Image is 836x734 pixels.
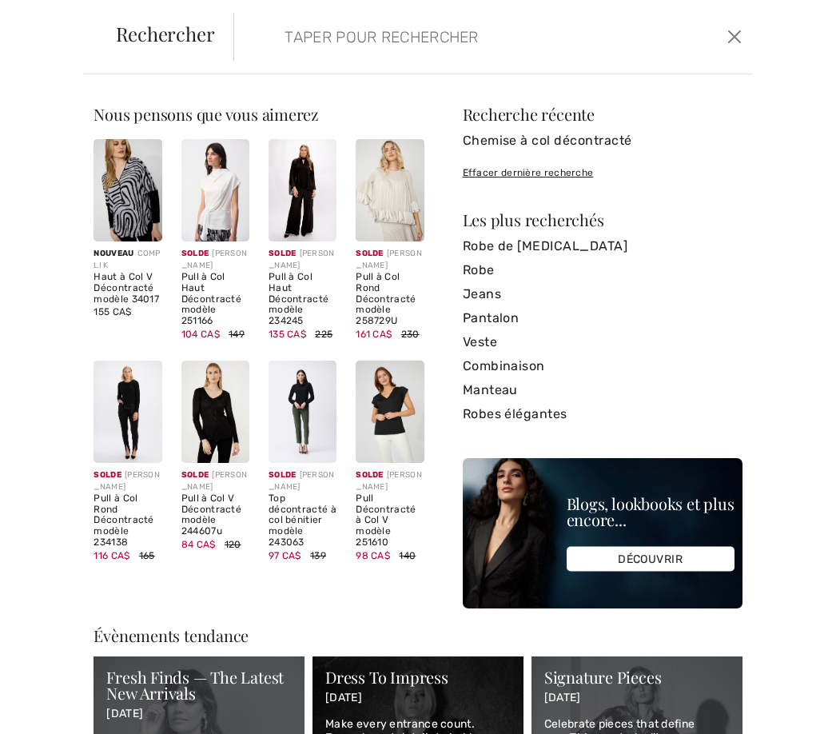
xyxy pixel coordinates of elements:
div: Effacer dernière recherche [463,166,742,180]
img: Pull Décontracté à Col V modèle 251610. Black [356,361,424,463]
div: Blogs, lookbooks et plus encore... [567,496,734,528]
span: Solde [356,249,384,258]
div: Pull à Col Rond Décontracté modèle 258729U [356,272,424,327]
div: Fresh Finds — The Latest New Arrivals [106,669,292,701]
span: Solde [181,249,209,258]
a: Robe [463,258,742,282]
div: Évènements tendance [94,628,742,644]
div: [PERSON_NAME] [94,469,161,493]
span: 98 CA$ [356,550,390,561]
div: [PERSON_NAME] [356,248,424,272]
span: Nouveau [94,249,133,258]
span: Rechercher [116,24,215,43]
div: Haut à Col V Décontracté modèle 34017 [94,272,161,305]
div: [PERSON_NAME] [269,469,336,493]
a: Pantalon [463,306,742,330]
span: 84 CA$ [181,539,216,550]
div: [PERSON_NAME] [269,248,336,272]
span: 155 CA$ [94,306,131,317]
img: Pull à Col Haut Décontracté modèle 234245. Black [269,139,336,241]
p: [DATE] [544,692,730,705]
a: Robe de [MEDICAL_DATA] [463,234,742,258]
img: Pull à Col Haut Décontracté modèle 251166. Vanilla [181,139,249,241]
div: COMPLI K [94,248,161,272]
span: Solde [269,249,297,258]
span: 97 CA$ [269,550,301,561]
span: Solde [269,470,297,480]
div: Dress To Impress [325,669,511,685]
div: Pull à Col V Décontracté modèle 244607u [181,493,249,537]
input: TAPER POUR RECHERCHER [273,13,611,61]
button: Ferme [723,24,746,50]
img: Pull à Col Rond Décontracté modèle 234138. Black [94,361,161,463]
span: 135 CA$ [269,329,306,340]
span: Solde [94,470,121,480]
img: Pull à Col Rond Décontracté modèle 258729U. Beige [356,139,424,241]
span: 165 [139,550,155,561]
span: Solde [356,470,384,480]
a: Veste [463,330,742,354]
span: 139 [310,550,326,561]
div: [PERSON_NAME] [181,248,249,272]
div: Signature Pieces [544,669,730,685]
div: Pull à Col Haut Décontracté modèle 251166 [181,272,249,327]
a: Combinaison [463,354,742,378]
div: Pull à Col Rond Décontracté modèle 234138 [94,493,161,549]
span: 120 [225,539,241,550]
span: 140 [399,550,416,561]
div: Recherche récente [463,106,742,122]
a: Chemise à col décontracté [463,129,742,153]
div: Pull Décontracté à Col V modèle 251610 [356,493,424,549]
span: 225 [315,329,332,340]
img: Top décontracté à col bénitier modèle 243063. Black [269,361,336,463]
div: [PERSON_NAME] [181,469,249,493]
div: [PERSON_NAME] [356,469,424,493]
span: Chat [38,11,70,26]
span: 116 CA$ [94,550,129,561]
span: 149 [229,329,245,340]
img: Pull à Col V Décontracté modèle 244607u. Black [181,361,249,463]
span: 104 CA$ [181,329,220,340]
span: 230 [401,329,420,340]
img: Haut à Col V Décontracté modèle 34017. As sample [94,139,161,241]
span: Solde [181,470,209,480]
div: Les plus recherchés [463,212,742,228]
span: Nous pensons que vous aimerez [94,103,319,125]
span: 161 CA$ [356,329,392,340]
p: [DATE] [325,692,511,705]
a: Manteau [463,378,742,402]
p: [DATE] [106,708,292,721]
a: Robes élégantes [463,402,742,426]
div: Pull à Col Haut Décontracté modèle 234245 [269,272,336,327]
div: DÉCOUVRIR [567,547,734,572]
a: Jeans [463,282,742,306]
img: Blogs, lookbooks et plus encore... [463,458,742,608]
div: Top décontracté à col bénitier modèle 243063 [269,493,336,549]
